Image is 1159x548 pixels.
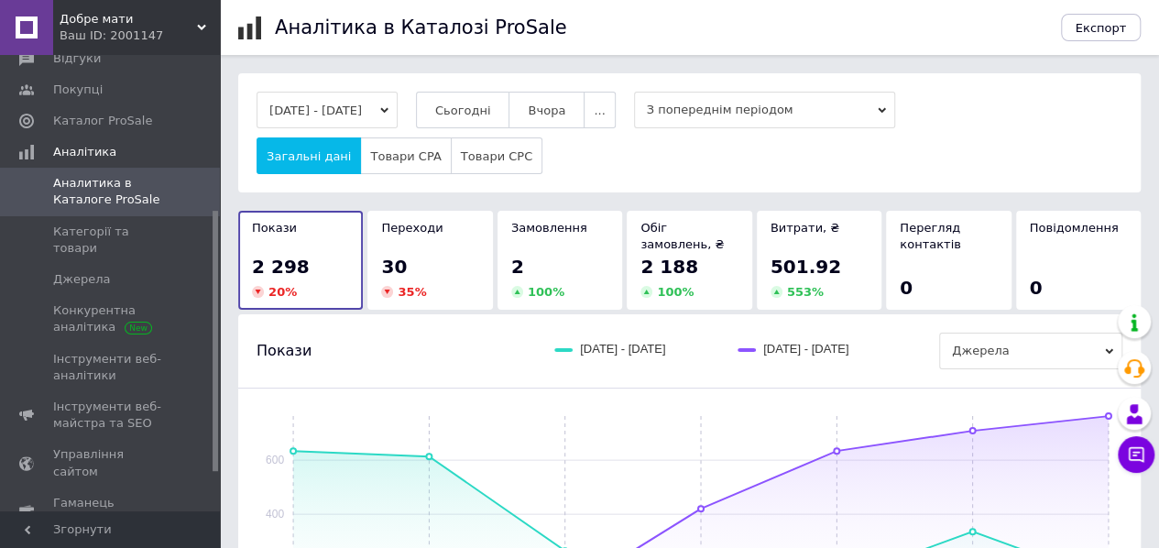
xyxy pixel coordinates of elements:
span: 30 [381,256,407,278]
span: З попереднім періодом [634,92,895,128]
button: Товари CPC [451,137,542,174]
span: Гаманець компанії [53,495,169,528]
span: 501.92 [771,256,841,278]
span: Каталог ProSale [53,113,152,129]
span: Категорії та товари [53,224,169,257]
button: Чат з покупцем [1118,436,1154,473]
button: Загальні дані [257,137,361,174]
button: Вчора [508,92,585,128]
span: Покази [257,341,312,361]
span: Покупці [53,82,103,98]
button: Експорт [1061,14,1142,41]
button: ... [584,92,615,128]
span: Відгуки [53,50,101,67]
span: Витрати, ₴ [771,221,840,235]
button: Товари CPA [360,137,451,174]
span: Інструменти веб-аналітики [53,351,169,384]
span: Обіг замовлень, ₴ [640,221,724,251]
text: 600 [266,454,284,466]
span: Повідомлення [1030,221,1119,235]
span: Конкурентна аналітика [53,302,169,335]
span: Перегляд контактів [900,221,961,251]
span: 20 % [268,285,297,299]
span: 100 % [657,285,694,299]
div: Ваш ID: 2001147 [60,27,220,44]
span: 553 % [787,285,824,299]
span: Вчора [528,104,565,117]
span: Сьогодні [435,104,491,117]
span: Замовлення [511,221,587,235]
h1: Аналітика в Каталозі ProSale [275,16,566,38]
span: 0 [900,277,913,299]
span: 100 % [528,285,564,299]
span: 35 % [398,285,426,299]
span: Джерела [939,333,1122,369]
span: Аналитика в Каталоге ProSale [53,175,169,208]
span: 2 [511,256,524,278]
button: [DATE] - [DATE] [257,92,398,128]
span: Товари CPC [461,149,532,163]
span: 2 298 [252,256,310,278]
span: Інструменти веб-майстра та SEO [53,399,169,432]
span: 2 188 [640,256,698,278]
text: 400 [266,508,284,521]
span: Добре мати [60,11,197,27]
span: ... [594,104,605,117]
span: Аналітика [53,144,116,160]
span: Управління сайтом [53,446,169,479]
span: Переходи [381,221,443,235]
button: Сьогодні [416,92,510,128]
span: Джерела [53,271,110,288]
span: 0 [1030,277,1043,299]
span: Покази [252,221,297,235]
span: Загальні дані [267,149,351,163]
span: Товари CPA [370,149,441,163]
span: Експорт [1076,21,1127,35]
